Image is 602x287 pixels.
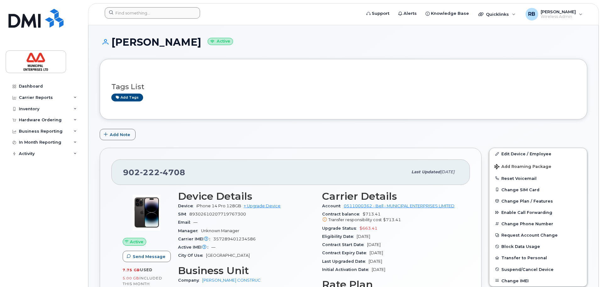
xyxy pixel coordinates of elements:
span: Transfer responsibility cost [328,217,382,222]
span: 5.00 GB [123,276,139,280]
span: 222 [140,168,160,177]
img: image20231002-3703462-11aim6e.jpeg [128,194,165,232]
span: Last updated [411,169,440,174]
button: Block Data Usage [489,241,587,252]
button: Request Account Change [489,229,587,241]
span: [GEOGRAPHIC_DATA] [206,253,250,258]
span: [DATE] [372,267,385,272]
button: Change SIM Card [489,184,587,195]
span: Carrier IMEI [178,237,213,241]
span: Company [178,278,202,283]
span: $713.41 [383,217,401,222]
span: Active [130,239,143,245]
span: 4708 [160,168,185,177]
span: 7.75 GB [123,268,140,272]
span: [DATE] [357,234,370,239]
h3: Business Unit [178,265,315,276]
span: iPhone 14 Pro 128GB [196,204,241,208]
h1: [PERSON_NAME] [100,37,587,48]
span: Device [178,204,196,208]
span: Eligibility Date [322,234,357,239]
button: Suspend/Cancel Device [489,264,587,275]
small: Active [208,38,233,45]
span: Manager [178,228,201,233]
button: Add Roaming Package [489,160,587,173]
button: Add Note [100,129,136,140]
h3: Device Details [178,191,315,202]
span: used [140,267,153,272]
span: Contract balance [322,212,363,216]
span: 902 [123,168,185,177]
span: — [193,220,198,225]
span: [DATE] [370,250,383,255]
span: Account [322,204,344,208]
span: Change Plan / Features [501,198,553,203]
span: 357289401234586 [213,237,256,241]
span: SIM [178,212,189,216]
span: Initial Activation Date [322,267,372,272]
span: Suspend/Cancel Device [501,267,554,272]
span: Last Upgraded Date [322,259,369,264]
button: Change Plan / Features [489,195,587,207]
a: Add tags [111,94,143,101]
a: + Upgrade Device [244,204,281,208]
span: Email [178,220,193,225]
span: 89302610207719767300 [189,212,246,216]
span: $663.41 [360,226,377,231]
span: [DATE] [440,169,454,174]
span: Unknown Manager [201,228,239,233]
h3: Carrier Details [322,191,459,202]
button: Reset Voicemail [489,173,587,184]
span: Contract Start Date [322,242,367,247]
span: [DATE] [369,259,382,264]
span: Enable Call Forwarding [501,210,552,215]
span: City Of Use [178,253,206,258]
h3: Tags List [111,83,576,91]
button: Enable Call Forwarding [489,207,587,218]
button: Transfer to Personal [489,252,587,263]
a: Edit Device / Employee [489,148,587,159]
button: Send Message [123,251,171,262]
span: Add Roaming Package [494,164,551,170]
span: Upgrade Status [322,226,360,231]
span: included this month [123,276,162,286]
span: [DATE] [367,242,381,247]
span: Send Message [133,254,165,260]
span: Add Note [110,132,130,138]
span: Active IMEI [178,245,211,250]
span: $713.41 [322,212,459,223]
a: [PERSON_NAME] CONSTRUC [202,278,261,283]
a: 0511000362 - Bell - MUNICIPAL ENTERPRISES LIMITED [344,204,454,208]
button: Change IMEI [489,275,587,286]
span: — [211,245,215,250]
button: Change Phone Number [489,218,587,229]
span: Contract Expiry Date [322,250,370,255]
